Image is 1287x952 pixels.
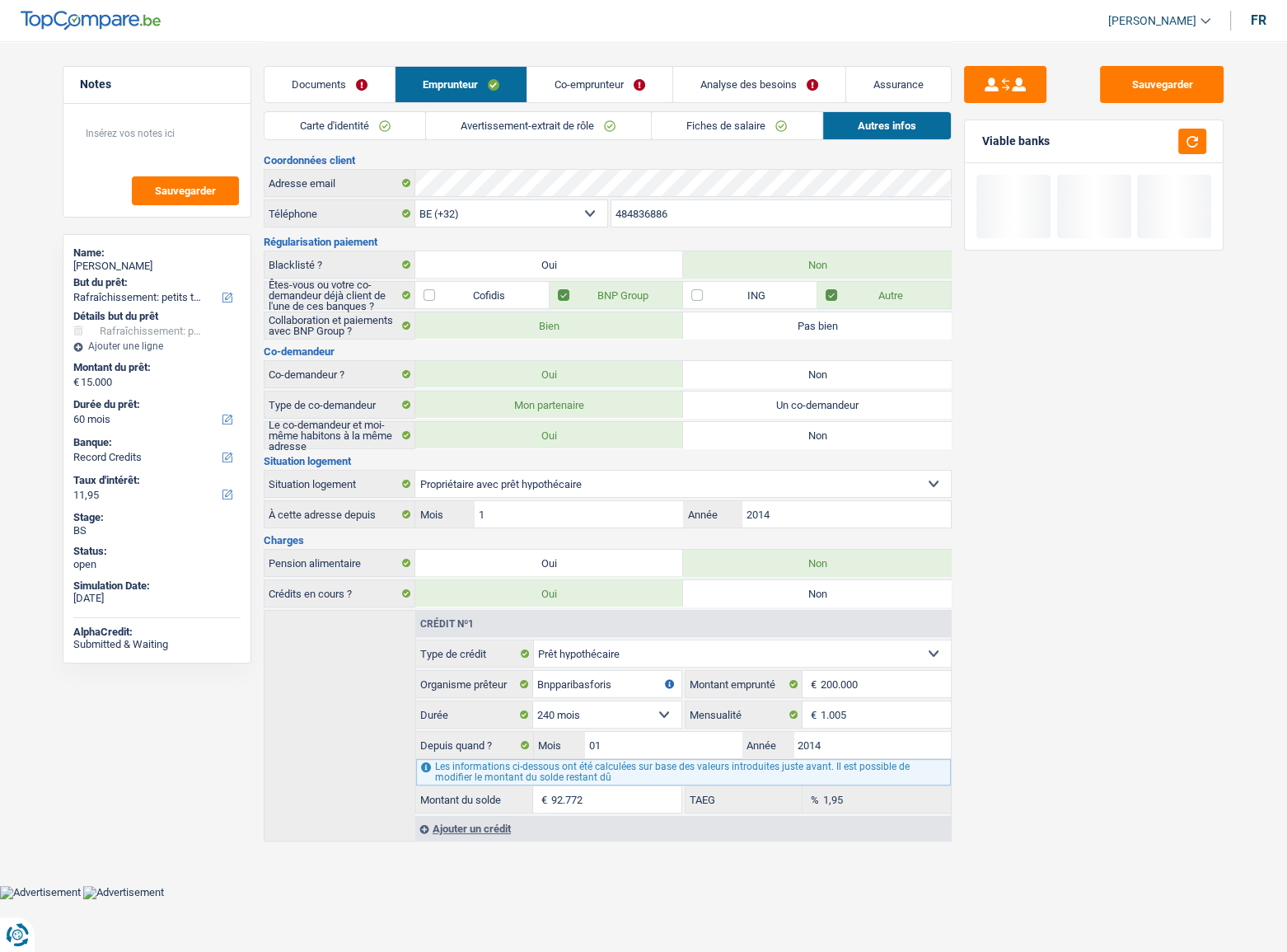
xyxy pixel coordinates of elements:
a: Fiches de salaire [652,112,822,139]
label: But du prêt: [73,276,237,289]
h3: Charges [264,535,952,546]
label: Un co-demandeur [683,392,951,418]
a: Autres infos [823,112,952,139]
span: Sauvegarder [155,185,216,196]
label: Organisme prêteur [416,671,533,697]
span: € [803,671,821,697]
label: Année [742,732,793,758]
label: Oui [415,422,683,448]
div: Simulation Date: [73,579,241,593]
a: Assurance [846,67,951,102]
h5: Notes [80,77,234,91]
span: [PERSON_NAME] [1108,14,1196,28]
label: Non [683,580,951,607]
label: ING [683,282,817,308]
span: € [73,376,79,389]
label: Blacklisté ? [264,251,415,278]
span: € [803,701,821,728]
div: Détails but du prêt [73,310,241,323]
a: Emprunteur [395,67,526,102]
a: Co-emprunteur [527,67,672,102]
div: Name: [73,246,241,260]
input: 401020304 [611,200,952,227]
label: Oui [415,361,683,387]
div: Submitted & Waiting [73,638,241,651]
label: Oui [415,550,683,576]
label: Êtes-vous ou votre co-demandeur déjà client de l'une de ces banques ? [264,282,415,308]
div: Crédit nº1 [416,619,478,629]
div: Viable banks [981,134,1049,148]
h3: Situation logement [264,456,952,467]
label: Pas bien [683,312,951,339]
label: Non [683,251,951,278]
div: Stage: [73,511,241,524]
label: Mois [534,732,585,758]
label: Mois [415,501,474,528]
input: AAAA [742,501,951,528]
label: Non [683,361,951,387]
label: Crédits en cours ? [264,580,415,607]
label: Adresse email [264,170,415,196]
div: Les informations ci-dessous ont été calculées sur base des valeurs introduites juste avant. Il es... [416,759,951,786]
label: Banque: [73,436,237,449]
h3: Co-demandeur [264,346,952,357]
button: Sauvegarder [1100,66,1224,103]
div: AlphaCredit: [73,626,241,639]
button: Sauvegarder [132,176,239,205]
label: Oui [415,580,683,607]
div: Ajouter un crédit [415,816,951,841]
label: Bien [415,312,683,339]
label: Année [683,501,742,528]
label: Montant emprunté [686,671,803,697]
span: % [803,786,823,813]
label: Mensualité [686,701,803,728]
h3: Régularisation paiement [264,237,952,247]
div: fr [1251,12,1266,28]
label: Montant du solde [416,786,533,813]
input: AAAA [793,732,951,758]
label: Durée du prêt: [73,398,237,411]
label: BNP Group [550,282,683,308]
label: Taux d'intérêt: [73,474,237,487]
label: Téléphone [264,200,415,227]
a: Documents [264,67,395,102]
label: À cette adresse depuis [264,501,415,528]
label: Type de crédit [416,640,534,667]
div: Ajouter une ligne [73,340,241,352]
label: Non [683,550,951,576]
img: TopCompare Logo [21,11,161,30]
label: Pension alimentaire [264,550,415,576]
label: Cofidis [415,282,549,308]
div: [PERSON_NAME] [73,260,241,273]
label: Oui [415,251,683,278]
label: Non [683,422,951,448]
label: Type de co-demandeur [264,392,415,418]
input: MM [585,732,742,758]
label: Le co-demandeur et moi-même habitons à la même adresse [264,422,415,448]
label: Mon partenaire [415,392,683,418]
label: Situation logement [264,471,415,497]
a: Carte d'identité [264,112,425,139]
div: BS [73,524,241,537]
a: [PERSON_NAME] [1095,7,1210,35]
div: open [73,558,241,571]
h3: Coordonnées client [264,155,952,166]
label: TAEG [686,786,803,813]
div: [DATE] [73,592,241,605]
input: MM [475,501,683,528]
span: € [533,786,551,813]
a: Analyse des besoins [673,67,845,102]
label: Autre [817,282,951,308]
label: Durée [416,701,533,728]
label: Depuis quand ? [416,732,534,758]
a: Avertissement-extrait de rôle [426,112,651,139]
div: Status: [73,545,241,558]
label: Montant du prêt: [73,361,237,374]
label: Co-demandeur ? [264,361,415,387]
label: Collaboration et paiements avec BNP Group ? [264,312,415,339]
